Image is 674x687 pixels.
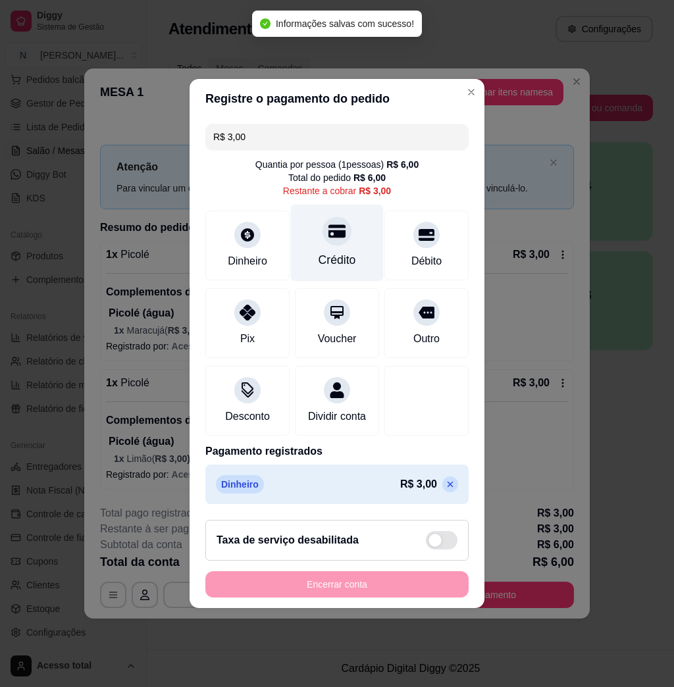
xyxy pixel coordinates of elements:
p: Dinheiro [216,475,264,494]
div: Débito [411,253,442,269]
div: Total do pedido [288,171,386,184]
header: Registre o pagamento do pedido [190,79,484,118]
div: Dinheiro [228,253,267,269]
div: Dividir conta [308,409,366,424]
div: R$ 3,00 [359,184,391,197]
p: Pagamento registrados [205,444,469,459]
button: Close [461,82,482,103]
div: Voucher [318,331,357,347]
div: Pix [240,331,255,347]
input: Ex.: hambúrguer de cordeiro [213,124,461,150]
div: Quantia por pessoa ( 1 pessoas) [255,158,419,171]
span: Informações salvas com sucesso! [276,18,414,29]
h2: Taxa de serviço desabilitada [217,532,359,548]
div: Crédito [319,251,356,268]
div: R$ 6,00 [386,158,419,171]
div: R$ 6,00 [353,171,386,184]
div: Outro [413,331,440,347]
div: Restante a cobrar [283,184,391,197]
span: check-circle [260,18,271,29]
div: Desconto [225,409,270,424]
p: R$ 3,00 [400,476,437,492]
